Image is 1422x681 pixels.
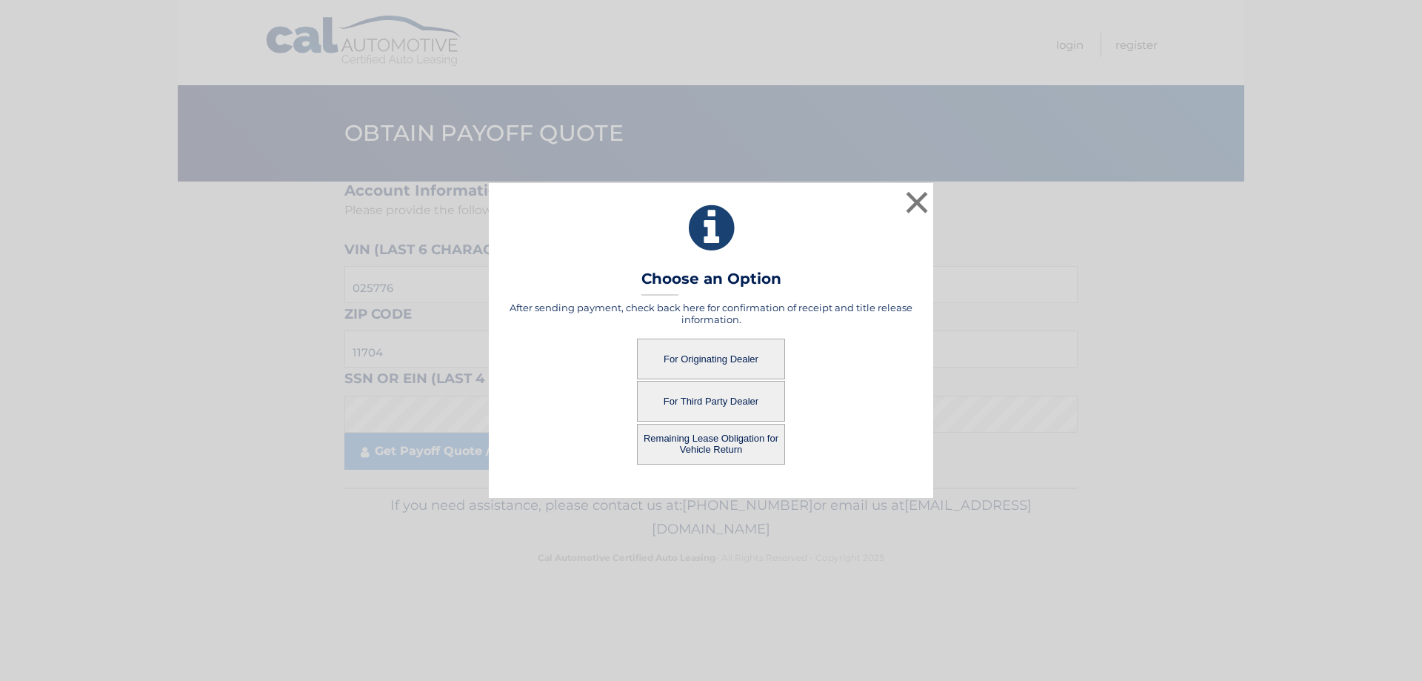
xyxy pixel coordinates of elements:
button: For Third Party Dealer [637,381,785,422]
h3: Choose an Option [641,270,781,296]
button: Remaining Lease Obligation for Vehicle Return [637,424,785,465]
button: For Originating Dealer [637,339,785,379]
button: × [902,187,932,217]
h5: After sending payment, check back here for confirmation of receipt and title release information. [507,302,915,325]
